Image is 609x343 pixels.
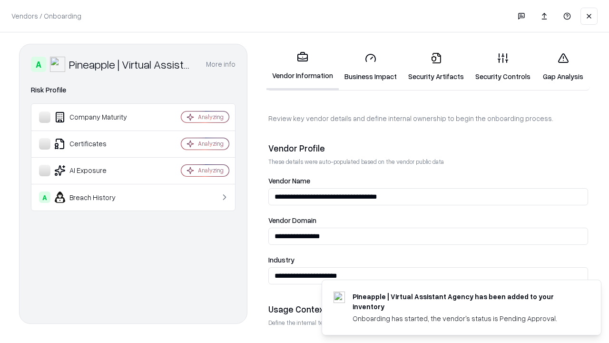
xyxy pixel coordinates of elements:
div: Breach History [39,192,153,203]
div: Pineapple | Virtual Assistant Agency [69,57,195,72]
div: Onboarding has started, the vendor's status is Pending Approval. [353,313,578,323]
div: AI Exposure [39,165,153,176]
label: Vendor Name [268,177,588,184]
p: Define the internal team and reason for using this vendor. This helps assess business relevance a... [268,319,588,327]
div: Pineapple | Virtual Assistant Agency has been added to your inventory [353,292,578,312]
a: Vendor Information [266,44,339,90]
img: trypineapple.com [334,292,345,303]
p: Review key vendor details and define internal ownership to begin the onboarding process. [268,113,588,123]
div: Vendor Profile [268,142,588,154]
a: Security Artifacts [403,45,470,89]
p: These details were auto-populated based on the vendor public data [268,158,588,166]
div: Analyzing [198,140,224,148]
label: Vendor Domain [268,217,588,224]
div: Risk Profile [31,84,236,96]
a: Business Impact [339,45,403,89]
div: Analyzing [198,113,224,121]
div: Usage Context [268,303,588,315]
p: Vendors / Onboarding [11,11,81,21]
a: Gap Analysis [536,45,590,89]
div: Certificates [39,138,153,150]
div: Company Maturity [39,111,153,123]
div: A [31,57,46,72]
img: Pineapple | Virtual Assistant Agency [50,57,65,72]
button: More info [206,56,236,73]
div: A [39,192,50,203]
div: Analyzing [198,166,224,174]
a: Security Controls [470,45,536,89]
label: Industry [268,256,588,263]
